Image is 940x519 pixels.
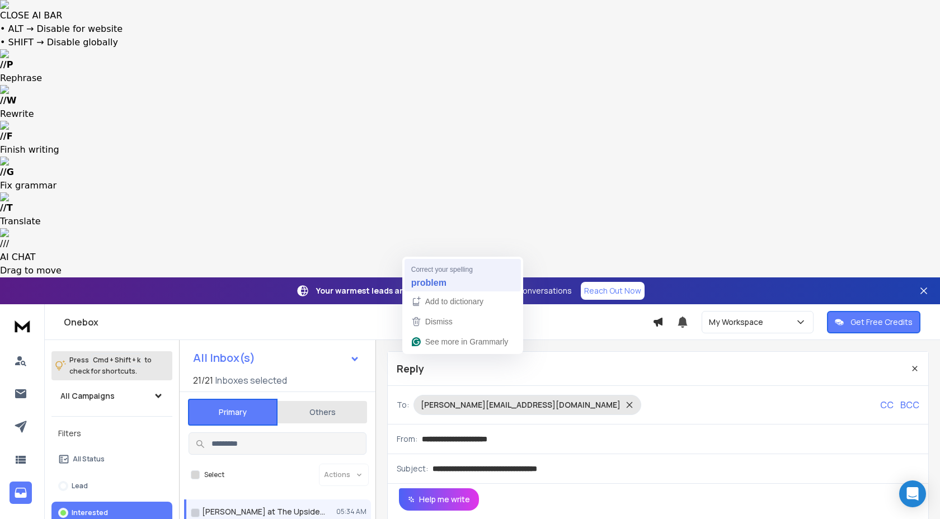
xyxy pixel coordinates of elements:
button: Get Free Credits [827,311,920,333]
p: – Turn visits into conversations [316,285,572,296]
p: Get Free Credits [850,317,913,328]
h1: Onebox [64,315,652,329]
p: Reach Out Now [584,285,641,296]
p: My Workspace [709,317,768,328]
img: logo [11,315,34,336]
strong: Your warmest leads are on your site [316,285,456,296]
div: Open Intercom Messenger [899,480,926,507]
a: Reach Out Now [581,282,645,300]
